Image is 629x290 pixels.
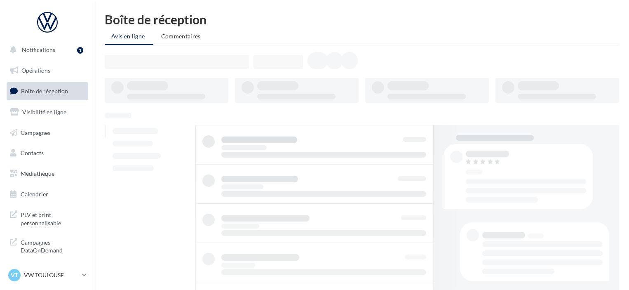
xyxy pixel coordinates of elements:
[24,271,79,279] p: VW TOULOUSE
[21,191,48,198] span: Calendrier
[5,186,90,203] a: Calendrier
[5,144,90,162] a: Contacts
[5,206,90,230] a: PLV et print personnalisable
[5,104,90,121] a: Visibilité en ligne
[7,267,88,283] a: VT VW TOULOUSE
[5,82,90,100] a: Boîte de réception
[5,41,87,59] button: Notifications 1
[21,149,44,156] span: Contacts
[22,46,55,53] span: Notifications
[21,87,68,94] span: Boîte de réception
[21,237,85,255] span: Campagnes DataOnDemand
[21,67,50,74] span: Opérations
[21,209,85,227] span: PLV et print personnalisable
[161,33,201,40] span: Commentaires
[5,62,90,79] a: Opérations
[5,233,90,258] a: Campagnes DataOnDemand
[5,124,90,141] a: Campagnes
[5,165,90,182] a: Médiathèque
[21,129,50,136] span: Campagnes
[11,271,18,279] span: VT
[22,108,66,116] span: Visibilité en ligne
[105,13,619,26] div: Boîte de réception
[21,170,54,177] span: Médiathèque
[77,47,83,54] div: 1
